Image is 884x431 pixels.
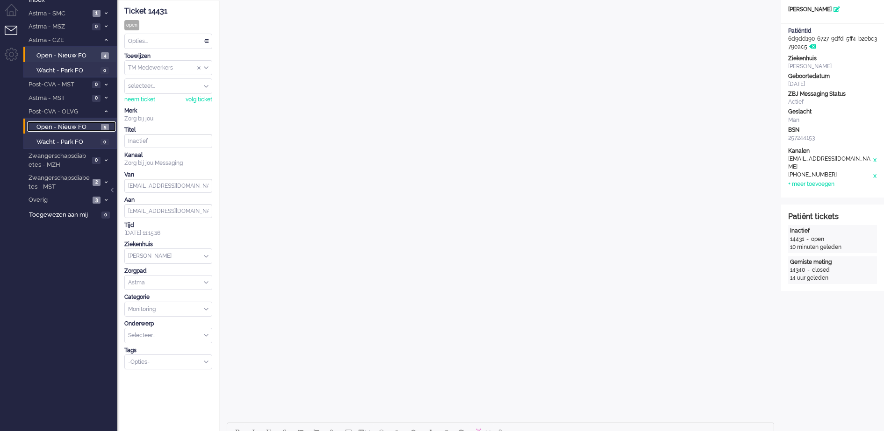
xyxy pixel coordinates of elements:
[781,27,884,51] div: 6d9dd190-6727-9dfd-5ff4-b2ebc379eac5
[36,66,98,75] span: Wacht - Park FO
[92,23,101,30] span: 0
[124,126,212,134] div: Titel
[124,320,212,328] div: Onderwerp
[4,4,543,20] body: Rich Text Area. Press ALT-0 for help.
[92,95,101,102] span: 0
[788,180,834,188] div: + meer toevoegen
[101,139,109,146] span: 0
[27,36,100,45] span: Astma - CZE
[788,90,877,98] div: ZBJ Messaging Status
[788,108,877,116] div: Geslacht
[790,258,875,266] div: Gemiste meting
[27,174,90,191] span: Zwangerschapsdiabetes - MST
[124,240,212,248] div: Ziekenhuis
[92,81,101,88] span: 0
[781,6,884,14] div: [PERSON_NAME]
[93,197,101,204] span: 3
[124,60,212,76] div: Assign Group
[124,171,212,179] div: Van
[93,179,101,186] span: 2
[124,20,139,30] div: open
[790,266,805,274] div: 14340
[788,63,877,71] div: [PERSON_NAME]
[27,65,116,75] a: Wacht - Park FO 0
[29,211,99,219] span: Toegewezen aan mij
[27,121,116,132] a: Open - Nieuw FO 5
[101,124,109,131] span: 5
[124,346,212,354] div: Tags
[788,147,877,155] div: Kanalen
[788,155,872,171] div: [EMAIL_ADDRESS][DOMAIN_NAME]
[124,354,212,370] div: Select Tags
[27,209,117,219] a: Toegewezen aan mij 0
[93,10,101,17] span: 1
[124,115,212,123] div: Zorg bij jou
[27,9,90,18] span: Astma - SMC
[27,80,89,89] span: Post-CVA - MST
[36,51,99,60] span: Open - Nieuw FO
[812,266,830,274] div: closed
[790,243,875,251] div: 10 minuten geleden
[27,22,89,31] span: Astma - MSZ
[790,274,875,282] div: 14 uur geleden
[5,4,26,25] li: Dashboard menu
[27,50,116,60] a: Open - Nieuw FO 4
[92,157,101,164] span: 0
[124,221,212,229] div: Tijd
[27,152,89,169] span: Zwangerschapsdiabetes - MZH
[101,52,109,59] span: 4
[788,55,877,63] div: Ziekenhuis
[27,196,90,205] span: Overig
[124,78,212,94] div: Assign User
[124,221,212,237] div: [DATE] 11:15:16
[788,171,872,180] div: [PHONE_NUMBER]
[788,116,877,124] div: Man
[788,98,877,106] div: Actief
[124,6,212,17] div: Ticket 14431
[5,48,26,69] li: Admin menu
[124,293,212,301] div: Categorie
[124,196,212,204] div: Aan
[788,80,877,88] div: [DATE]
[872,155,877,171] div: x
[27,94,89,103] span: Astma - MST
[872,171,877,180] div: x
[124,107,212,115] div: Merk
[805,266,812,274] div: -
[101,212,110,219] span: 0
[124,96,155,104] div: neem ticket
[124,151,212,159] div: Kanaal
[36,123,99,132] span: Open - Nieuw FO
[804,235,811,243] div: -
[788,126,877,134] div: BSN
[790,235,804,243] div: 14431
[124,159,212,167] div: Zorg bij jou Messaging
[186,96,212,104] div: volg ticket
[27,136,116,147] a: Wacht - Park FO 0
[124,267,212,275] div: Zorgpad
[124,52,212,60] div: Toewijzen
[788,212,877,222] div: Patiënt tickets
[788,27,877,35] div: PatiëntId
[788,72,877,80] div: Geboortedatum
[27,107,100,116] span: Post-CVA - OLVG
[101,67,109,74] span: 0
[5,26,26,47] li: Tickets menu
[788,134,877,142] div: 257244153
[811,235,824,243] div: open
[790,227,875,235] div: Inactief
[36,138,98,147] span: Wacht - Park FO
